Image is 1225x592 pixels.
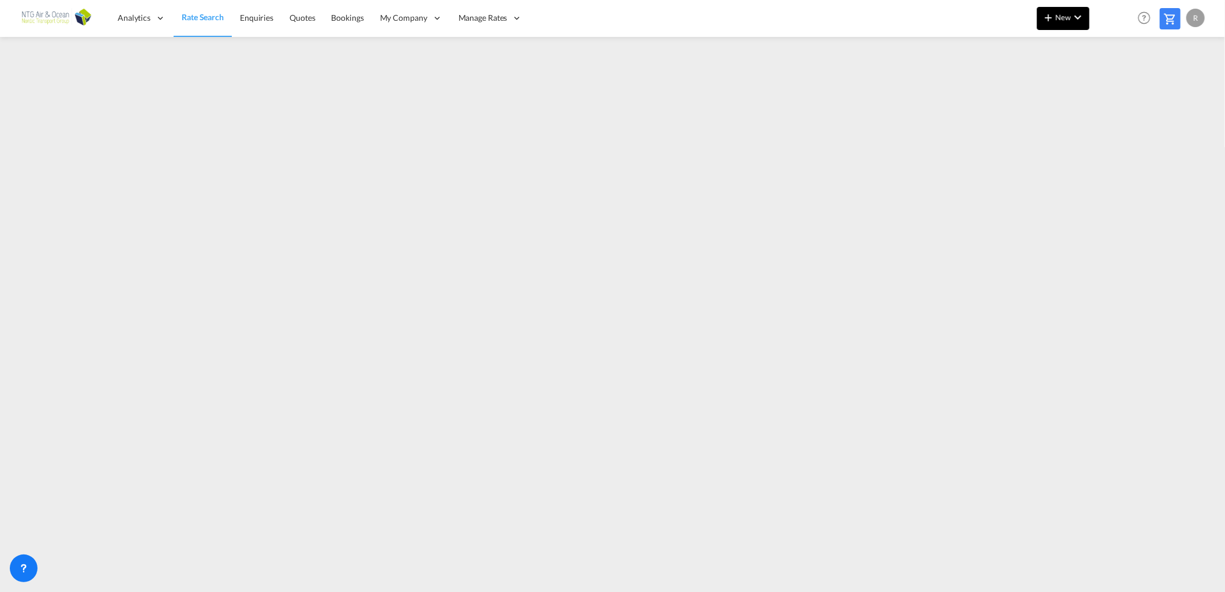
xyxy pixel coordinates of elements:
img: 3755d540b01311ec8f4e635e801fad27.png [17,5,95,31]
div: R [1186,9,1205,27]
span: Manage Rates [459,12,508,24]
span: Help [1134,8,1154,28]
button: icon-plus 400-fgNewicon-chevron-down [1037,7,1089,30]
div: Help [1134,8,1160,29]
md-icon: icon-chevron-down [1071,10,1085,24]
span: Bookings [332,13,364,23]
span: Analytics [118,12,151,24]
span: Quotes [290,13,315,23]
md-icon: icon-plus 400-fg [1042,10,1055,24]
span: My Company [380,12,427,24]
span: New [1042,13,1085,22]
span: Enquiries [240,13,273,23]
span: Rate Search [182,12,224,22]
